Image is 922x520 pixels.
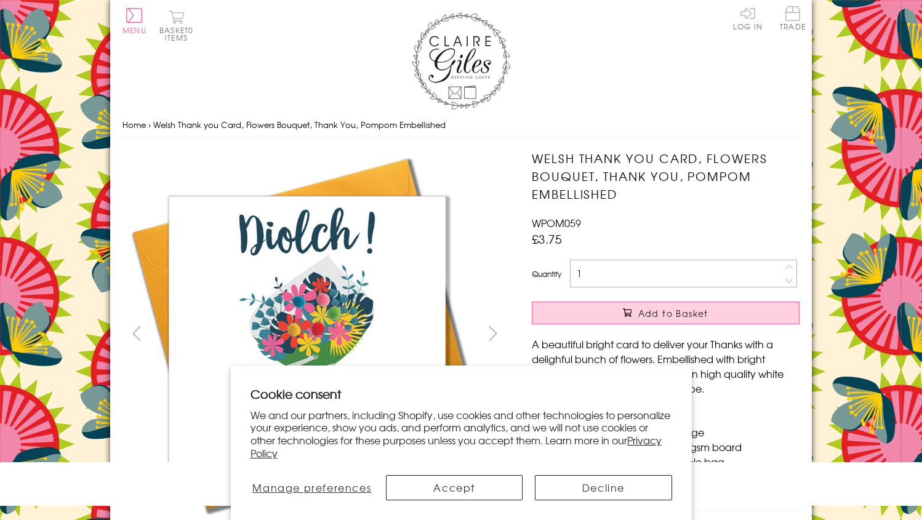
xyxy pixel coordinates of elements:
img: Claire Giles Greetings Cards [412,12,510,110]
button: Add to Basket [532,302,800,324]
label: Quantity [532,268,561,279]
span: › [148,119,151,130]
p: We and our partners, including Shopify, use cookies and other technologies to personalize your ex... [251,409,672,460]
p: A beautiful bright card to deliver your Thanks with a delighful bunch of flowers. Embellished wit... [532,337,800,396]
button: prev [122,319,150,347]
button: next [479,319,507,347]
img: Welsh Thank you Card, Flowers Bouquet, Thank You, Pompom Embellished [122,150,492,519]
a: Trade [780,6,806,33]
span: Welsh Thank you Card, Flowers Bouquet, Thank You, Pompom Embellished [153,119,446,130]
h2: Cookie consent [251,385,672,402]
button: Manage preferences [251,475,374,500]
a: Home [122,119,146,130]
span: WPOM059 [532,215,581,230]
h1: Welsh Thank you Card, Flowers Bouquet, Thank You, Pompom Embellished [532,150,800,202]
span: £3.75 [532,230,562,247]
button: Accept [386,475,523,500]
span: Trade [780,6,806,30]
span: Add to Basket [638,307,708,319]
a: Log In [733,6,763,30]
span: Menu [122,25,146,36]
nav: breadcrumbs [122,113,800,138]
button: Decline [535,475,671,500]
span: 0 items [165,25,193,43]
span: Manage preferences [252,480,371,495]
a: Privacy Policy [251,433,662,460]
button: Basket0 items [159,10,193,41]
button: Menu [122,8,146,34]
